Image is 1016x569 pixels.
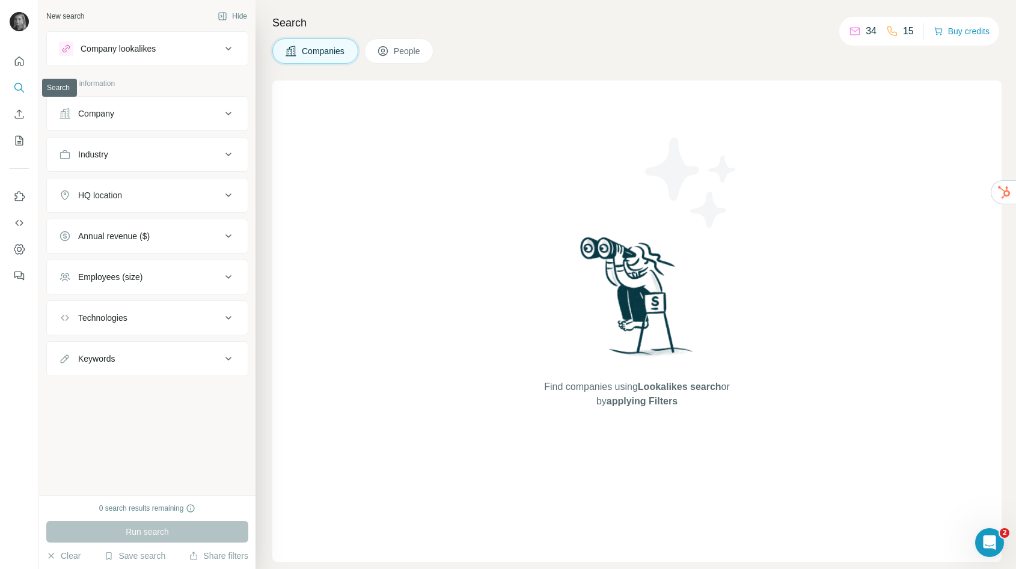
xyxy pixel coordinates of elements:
button: Keywords [47,344,248,373]
button: Buy credits [934,23,990,40]
h4: Search [272,14,1002,31]
p: Company information [46,78,248,89]
p: 15 [903,24,914,38]
button: Company lookalikes [47,34,248,63]
button: Dashboard [10,239,29,260]
div: 0 search results remaining [99,503,196,514]
button: Clear [46,550,81,562]
button: Share filters [189,550,248,562]
div: Company [78,108,114,120]
span: People [394,45,421,57]
div: Technologies [78,312,127,324]
p: 34 [866,24,877,38]
div: Industry [78,148,108,160]
span: applying Filters [607,396,678,406]
iframe: Intercom live chat [975,528,1004,557]
button: My lists [10,130,29,151]
div: Annual revenue ($) [78,230,150,242]
div: Company lookalikes [81,43,156,55]
button: Feedback [10,265,29,287]
div: Keywords [78,353,115,365]
img: Surfe Illustration - Woman searching with binoculars [575,234,700,368]
button: Use Surfe on LinkedIn [10,186,29,207]
div: Employees (size) [78,271,142,283]
button: HQ location [47,181,248,210]
button: Employees (size) [47,263,248,291]
img: Avatar [10,12,29,31]
img: Surfe Illustration - Stars [637,129,745,237]
button: Hide [209,7,256,25]
button: Save search [104,550,165,562]
button: Industry [47,140,248,169]
button: Company [47,99,248,128]
span: Lookalikes search [638,382,721,392]
button: Enrich CSV [10,103,29,125]
div: New search [46,11,84,22]
button: Annual revenue ($) [47,222,248,251]
button: Quick start [10,50,29,72]
span: Companies [302,45,346,57]
span: Find companies using or by [540,380,733,409]
span: 2 [1000,528,1009,538]
button: Use Surfe API [10,212,29,234]
button: Technologies [47,303,248,332]
div: HQ location [78,189,122,201]
button: Search [10,77,29,99]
